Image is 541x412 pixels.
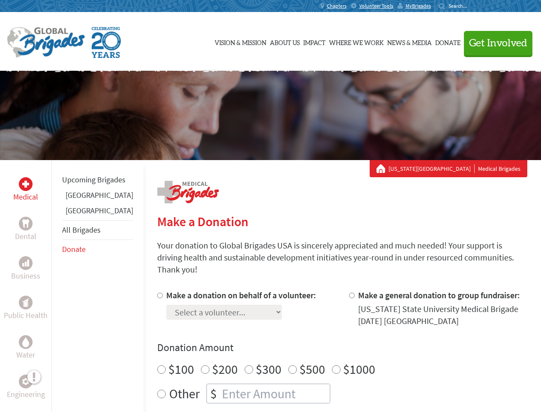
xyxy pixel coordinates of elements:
[358,303,527,327] div: [US_STATE] State University Medical Brigade [DATE] [GEOGRAPHIC_DATA]
[62,189,133,205] li: Ghana
[387,20,432,63] a: News & Media
[62,170,133,189] li: Upcoming Brigades
[327,3,347,9] span: Chapters
[435,20,460,63] a: Donate
[22,337,29,347] img: Water
[66,206,133,215] a: [GEOGRAPHIC_DATA]
[15,230,36,242] p: Dental
[22,181,29,188] img: Medical
[157,181,219,203] img: logo-medical.png
[22,260,29,267] img: Business
[19,296,33,309] div: Public Health
[7,375,45,400] a: EngineeringEngineering
[157,341,527,354] h4: Donation Amount
[169,384,200,403] label: Other
[11,256,40,282] a: BusinessBusiness
[215,20,266,63] a: Vision & Mission
[19,256,33,270] div: Business
[157,214,527,229] h2: Make a Donation
[19,177,33,191] div: Medical
[343,361,375,377] label: $1000
[13,177,38,203] a: MedicalMedical
[66,190,133,200] a: [GEOGRAPHIC_DATA]
[4,309,48,321] p: Public Health
[377,164,520,173] div: Medical Brigades
[299,361,325,377] label: $500
[62,240,133,259] li: Donate
[62,175,126,185] a: Upcoming Brigades
[448,3,473,9] input: Search...
[16,335,35,361] a: WaterWater
[62,244,86,254] a: Donate
[92,27,121,58] img: Global Brigades Celebrating 20 Years
[62,225,101,235] a: All Brigades
[62,220,133,240] li: All Brigades
[166,290,316,300] label: Make a donation on behalf of a volunteer:
[464,31,532,55] button: Get Involved
[19,335,33,349] div: Water
[11,270,40,282] p: Business
[329,20,384,63] a: Where We Work
[406,3,431,9] span: MyBrigades
[359,3,393,9] span: Volunteer Tools
[220,384,330,403] input: Enter Amount
[168,361,194,377] label: $100
[19,217,33,230] div: Dental
[157,239,527,276] p: Your donation to Global Brigades USA is sincerely appreciated and much needed! Your support is dr...
[358,290,520,300] label: Make a general donation to group fundraiser:
[469,38,527,48] span: Get Involved
[207,384,220,403] div: $
[389,164,475,173] a: [US_STATE][GEOGRAPHIC_DATA]
[7,27,85,58] img: Global Brigades Logo
[62,205,133,220] li: Guatemala
[256,361,281,377] label: $300
[15,217,36,242] a: DentalDental
[22,298,29,307] img: Public Health
[13,191,38,203] p: Medical
[7,388,45,400] p: Engineering
[212,361,238,377] label: $200
[22,219,29,227] img: Dental
[16,349,35,361] p: Water
[19,375,33,388] div: Engineering
[303,20,326,63] a: Impact
[270,20,300,63] a: About Us
[4,296,48,321] a: Public HealthPublic Health
[22,378,29,385] img: Engineering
